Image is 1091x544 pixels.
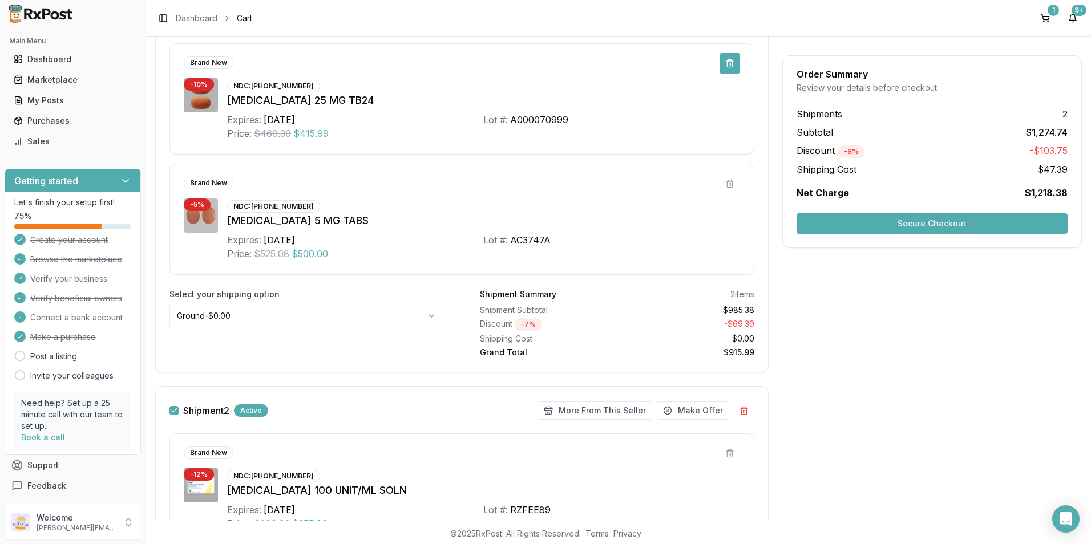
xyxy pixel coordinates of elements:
[510,233,551,247] div: AC3747A
[184,446,233,459] div: Brand New
[14,197,131,208] p: Let's finish your setup first!
[227,482,740,498] div: [MEDICAL_DATA] 100 UNIT/ML SOLN
[797,107,842,121] span: Shipments
[184,177,233,189] div: Brand New
[292,247,328,261] span: $500.00
[9,131,136,152] a: Sales
[480,289,556,300] div: Shipment Summary
[797,145,865,156] span: Discount
[797,187,849,198] span: Net Charge
[5,91,141,109] button: My Posts
[27,480,66,492] span: Feedback
[254,517,290,530] span: $289.36
[227,200,320,213] div: NDC: [PHONE_NUMBER]
[797,70,1068,79] div: Order Summary
[5,50,141,68] button: Dashboard
[176,13,252,24] nav: breadcrumb
[480,347,612,358] div: Grand Total
[227,92,740,108] div: [MEDICAL_DATA] 25 MG TB24
[5,71,141,89] button: Marketplace
[184,78,218,112] img: Myrbetriq 25 MG TB24
[30,234,108,246] span: Create your account
[184,78,214,91] div: - 10 %
[184,56,233,69] div: Brand New
[1072,5,1086,16] div: 9+
[480,318,612,331] div: Discount
[9,90,136,111] a: My Posts
[9,49,136,70] a: Dashboard
[30,351,77,362] a: Post a listing
[5,132,141,151] button: Sales
[227,233,261,247] div: Expires:
[9,70,136,90] a: Marketplace
[510,503,551,517] div: RZFEE89
[483,233,508,247] div: Lot #:
[1052,505,1080,533] div: Open Intercom Messenger
[1026,125,1068,139] span: $1,274.74
[264,233,295,247] div: [DATE]
[1025,186,1068,200] span: $1,218.38
[227,213,740,229] div: [MEDICAL_DATA] 5 MG TABS
[621,333,754,344] div: $0.00
[227,503,261,517] div: Expires:
[1064,9,1082,27] button: 9+
[184,468,214,481] div: - 12 %
[797,213,1068,234] button: Secure Checkout
[5,5,78,23] img: RxPost Logo
[21,397,124,432] p: Need help? Set up a 25 minute call with our team to set up.
[797,125,833,139] span: Subtotal
[480,305,612,316] div: Shipment Subtotal
[1062,107,1068,121] span: 2
[169,289,443,300] label: Select your shipping option
[184,468,218,502] img: Fiasp 100 UNIT/ML SOLN
[585,529,609,538] a: Terms
[510,113,568,127] div: A000070999
[621,318,754,331] div: - $69.39
[1036,9,1054,27] button: 1
[184,198,211,211] div: - 5 %
[14,95,132,106] div: My Posts
[227,127,252,140] div: Price:
[37,512,116,523] p: Welcome
[30,254,122,265] span: Browse the marketplace
[657,401,729,420] button: Make Offer
[227,113,261,127] div: Expires:
[621,305,754,316] div: $985.38
[30,293,122,304] span: Verify beneficial owners
[227,517,252,530] div: Price:
[21,432,65,442] a: Book a call
[184,198,218,233] img: Tradjenta 5 MG TABS
[227,247,252,261] div: Price:
[14,136,132,147] div: Sales
[838,145,865,158] div: - 8 %
[515,318,542,331] div: - 7 %
[797,163,856,176] span: Shipping Cost
[9,36,136,46] h2: Main Menu
[5,476,141,496] button: Feedback
[538,401,652,420] button: More From This Seller
[264,503,295,517] div: [DATE]
[483,503,508,517] div: Lot #:
[14,210,31,222] span: 75 %
[9,111,136,131] a: Purchases
[5,455,141,476] button: Support
[237,13,252,24] span: Cart
[30,312,123,323] span: Connect a bank account
[37,523,116,533] p: [PERSON_NAME][EMAIL_ADDRESS][DOMAIN_NAME]
[1037,163,1068,176] span: $47.39
[176,13,217,24] a: Dashboard
[797,82,1068,94] div: Review your details before checkout
[483,113,508,127] div: Lot #:
[293,127,329,140] span: $415.99
[264,113,295,127] div: [DATE]
[14,115,132,127] div: Purchases
[30,370,114,381] a: Invite your colleagues
[292,517,328,530] span: $255.00
[254,247,289,261] span: $525.08
[14,74,132,86] div: Marketplace
[480,333,612,344] div: Shipping Cost
[613,529,641,538] a: Privacy
[1048,5,1059,16] div: 1
[621,347,754,358] div: $915.99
